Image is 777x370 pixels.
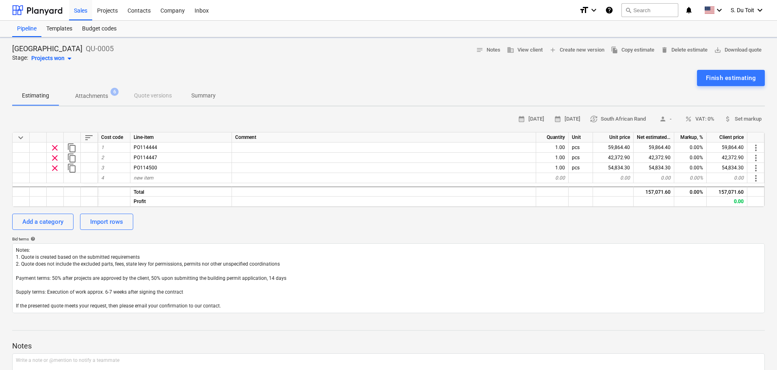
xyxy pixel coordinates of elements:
[593,173,634,183] div: 0.00
[706,73,756,83] div: Finish estimating
[101,165,104,171] span: 3
[605,5,613,15] i: Knowledge base
[593,163,634,173] div: 54,834.30
[67,163,77,173] span: Duplicate row
[90,216,123,227] div: Import rows
[611,46,618,54] span: file_copy
[551,113,584,125] button: [DATE]
[12,21,41,37] a: Pipeline
[569,132,593,143] div: Unit
[101,145,104,150] span: 1
[593,153,634,163] div: 42,372.90
[536,173,569,183] div: 0.00
[634,132,674,143] div: Net estimated cost
[50,143,60,153] span: Remove row
[751,173,761,183] span: More actions
[589,5,599,15] i: keyboard_arrow_down
[634,153,674,163] div: 42,372.90
[707,163,747,173] div: 54,834.30
[634,143,674,153] div: 59,864.40
[707,143,747,153] div: 59,864.40
[685,115,692,123] span: percent
[685,115,714,124] span: VAT: 0%
[621,3,678,17] button: Search
[569,153,593,163] div: pcs
[518,115,525,123] span: calendar_month
[587,113,649,125] button: South African Rand
[634,173,674,183] div: 0.00
[12,341,765,351] p: Notes
[661,46,668,54] span: delete
[707,153,747,163] div: 42,372.90
[625,7,632,13] span: search
[714,46,721,54] span: save_alt
[65,54,74,63] span: arrow_drop_down
[130,186,232,197] div: Total
[714,5,724,15] i: keyboard_arrow_down
[707,186,747,197] div: 157,071.60
[84,133,94,143] span: Sort rows within table
[711,44,765,56] button: Download quote
[707,173,747,183] div: 0.00
[634,186,674,197] div: 157,071.60
[707,197,747,207] div: 0.00
[736,331,777,370] iframe: Chat Widget
[476,46,483,54] span: notes
[515,113,548,125] button: [DATE]
[697,70,765,86] button: Finish estimating
[536,163,569,173] div: 1.00
[721,113,765,125] button: Set markup
[590,115,597,123] span: currency_exchange
[67,153,77,163] span: Duplicate row
[661,45,708,55] span: Delete estimate
[504,44,546,56] button: View client
[16,133,26,143] span: Collapse all categories
[751,153,761,163] span: More actions
[41,21,77,37] a: Templates
[546,44,608,56] button: Create new version
[536,132,569,143] div: Quantity
[31,54,74,63] div: Projects won
[554,115,580,124] span: [DATE]
[714,45,762,55] span: Download quote
[674,132,707,143] div: Markup, %
[134,155,157,160] span: PO114447
[77,21,121,37] a: Budget codes
[98,132,130,143] div: Cost code
[80,214,133,230] button: Import rows
[232,132,536,143] div: Comment
[755,5,765,15] i: keyboard_arrow_down
[476,45,500,55] span: Notes
[658,44,711,56] button: Delete estimate
[593,132,634,143] div: Unit price
[50,163,60,173] span: Remove row
[674,186,707,197] div: 0.00%
[674,173,707,183] div: 0.00%
[12,243,765,313] textarea: Notes: 1. Quote is created based on the submitted requirements 2. Quote does not include the excl...
[130,197,232,207] div: Profit
[659,115,667,123] span: person
[652,113,678,125] button: -
[536,143,569,153] div: 1.00
[549,45,604,55] span: Create new version
[101,155,104,160] span: 2
[134,165,157,171] span: PO114500
[86,44,114,54] p: QU-0005
[22,216,63,227] div: Add a category
[507,46,514,54] span: business
[674,143,707,153] div: 0.00%
[611,45,654,55] span: Copy estimate
[569,163,593,173] div: pcs
[473,44,504,56] button: Notes
[549,46,556,54] span: add
[101,175,104,181] span: 4
[130,132,232,143] div: Line-item
[707,132,747,143] div: Client price
[22,91,49,100] p: Estimating
[674,163,707,173] div: 0.00%
[579,5,589,15] i: format_size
